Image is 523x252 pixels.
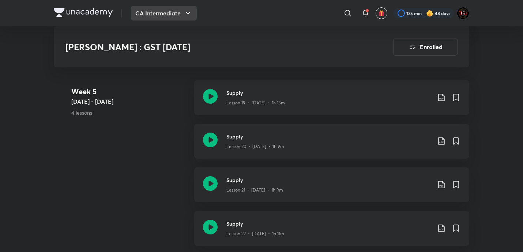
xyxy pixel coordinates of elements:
h3: Supply [226,133,431,140]
p: 4 lessons [71,109,188,116]
h4: Week 5 [71,86,188,97]
a: Company Logo [54,8,113,19]
p: Lesson 20 • [DATE] • 1h 9m [226,143,284,150]
img: streak [426,10,433,17]
p: Lesson 19 • [DATE] • 1h 15m [226,100,285,106]
img: Company Logo [54,8,113,17]
img: avatar [378,10,385,16]
h3: Supply [226,220,431,227]
h5: [DATE] - [DATE] [71,97,188,106]
button: Enrolled [393,38,458,56]
h3: [PERSON_NAME] : GST [DATE] [65,42,352,52]
h3: Supply [226,89,431,97]
p: Lesson 21 • [DATE] • 1h 9m [226,187,283,193]
button: CA Intermediate [131,6,197,21]
p: Lesson 22 • [DATE] • 1h 11m [226,230,284,237]
h3: Supply [226,176,431,184]
button: avatar [376,7,387,19]
img: DGD°MrBEAN [457,7,469,19]
a: SupplyLesson 21 • [DATE] • 1h 9m [194,167,469,211]
a: SupplyLesson 20 • [DATE] • 1h 9m [194,124,469,167]
a: SupplyLesson 19 • [DATE] • 1h 15m [194,80,469,124]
